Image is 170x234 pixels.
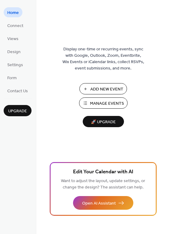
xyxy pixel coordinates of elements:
a: Views [4,33,22,43]
a: Settings [4,59,27,70]
button: 🚀 Upgrade [83,116,124,127]
span: Display one-time or recurring events, sync with Google, Outlook, Zoom, Eventbrite, Wix Events or ... [62,46,144,72]
button: Manage Events [79,97,128,109]
span: Form [7,75,17,81]
a: Contact Us [4,86,32,96]
a: Home [4,7,22,17]
span: Views [7,36,18,42]
button: Add New Event [79,83,127,94]
span: Open AI Assistant [82,200,116,207]
span: Home [7,10,19,16]
button: Upgrade [4,105,32,116]
span: Add New Event [90,86,123,93]
span: Settings [7,62,23,68]
a: Connect [4,20,27,30]
a: Design [4,46,24,56]
button: Open AI Assistant [73,196,133,210]
span: 🚀 Upgrade [86,118,120,126]
a: Form [4,73,20,83]
span: Contact Us [7,88,28,94]
span: Manage Events [90,100,124,107]
span: Want to adjust the layout, update settings, or change the design? The assistant can help. [61,177,145,192]
span: Edit Your Calendar with AI [73,168,133,176]
span: Design [7,49,21,55]
span: Upgrade [8,108,27,114]
span: Connect [7,23,23,29]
